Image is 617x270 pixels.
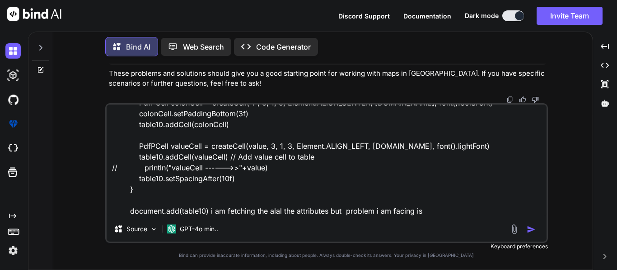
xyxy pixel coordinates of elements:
p: These problems and solutions should give you a good starting point for working with maps in [GEOG... [109,69,546,89]
img: dislike [532,96,539,103]
span: Discord Support [338,12,390,20]
img: settings [5,243,21,258]
img: Bind AI [7,7,61,21]
img: attachment [509,224,519,234]
img: Pick Models [150,225,158,233]
button: Discord Support [338,11,390,21]
img: icon [527,225,536,234]
span: Documentation [403,12,451,20]
p: Source [126,224,147,233]
textarea: def keys1 = [ "Product" : product.productDetail.productLine, "Contract Period": product.productDe... [107,105,547,216]
img: darkChat [5,43,21,59]
p: GPT-4o min.. [180,224,218,233]
button: Invite Team [537,7,603,25]
p: Web Search [183,41,224,52]
img: darkAi-studio [5,68,21,83]
img: premium [5,116,21,132]
span: Dark mode [465,11,499,20]
img: copy [506,96,514,103]
img: cloudideIcon [5,141,21,156]
img: like [519,96,526,103]
p: Bind can provide inaccurate information, including about people. Always double-check its answers.... [105,252,548,259]
p: Bind AI [126,41,150,52]
p: Code Generator [256,41,311,52]
button: Documentation [403,11,451,21]
p: Keyboard preferences [105,243,548,250]
img: githubDark [5,92,21,107]
img: GPT-4o mini [167,224,176,233]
